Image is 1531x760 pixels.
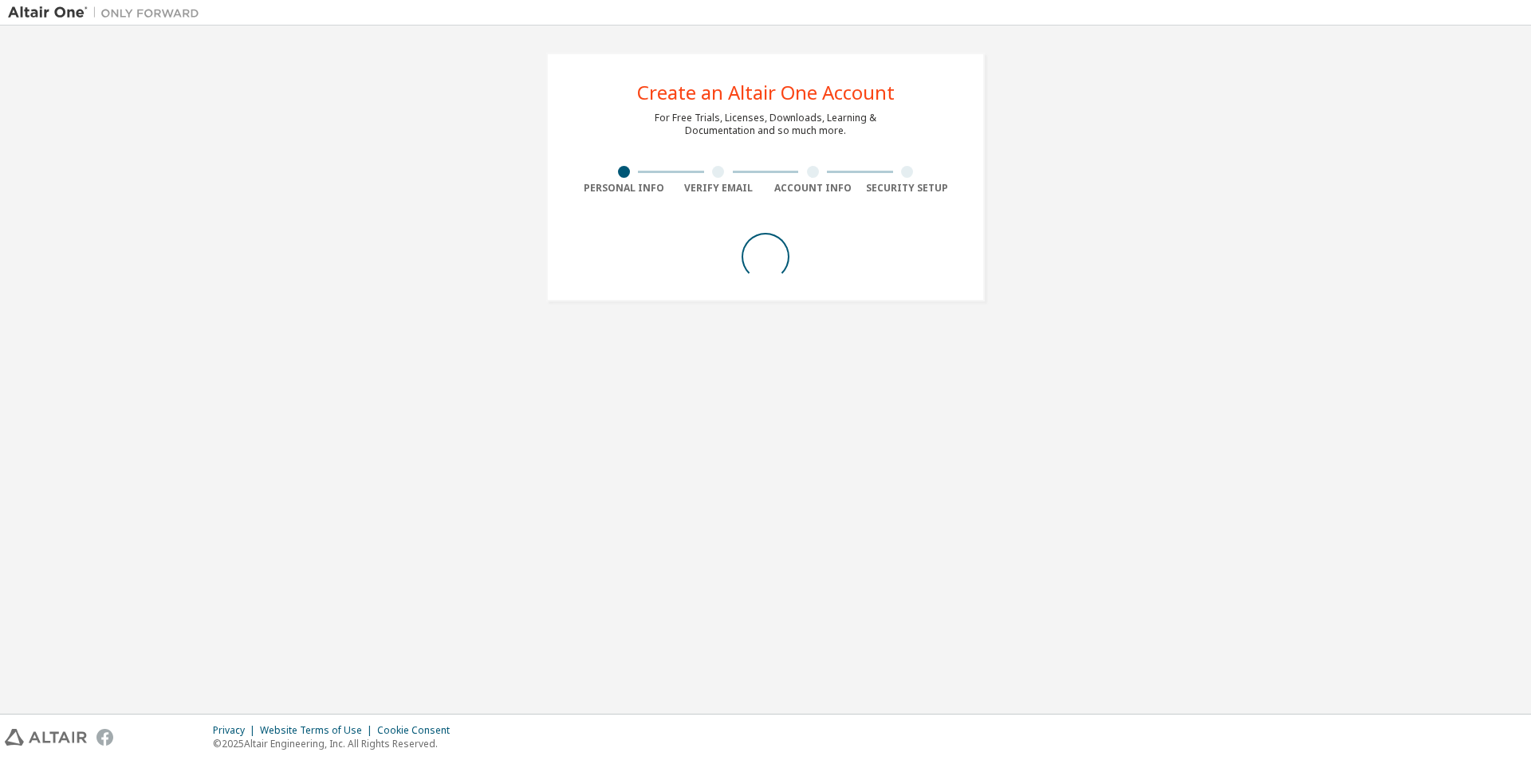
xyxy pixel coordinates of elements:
[577,182,671,195] div: Personal Info
[637,83,895,102] div: Create an Altair One Account
[377,724,459,737] div: Cookie Consent
[8,5,207,21] img: Altair One
[213,737,459,750] p: © 2025 Altair Engineering, Inc. All Rights Reserved.
[655,112,876,137] div: For Free Trials, Licenses, Downloads, Learning & Documentation and so much more.
[213,724,260,737] div: Privacy
[5,729,87,746] img: altair_logo.svg
[260,724,377,737] div: Website Terms of Use
[765,182,860,195] div: Account Info
[671,182,766,195] div: Verify Email
[860,182,955,195] div: Security Setup
[96,729,113,746] img: facebook.svg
